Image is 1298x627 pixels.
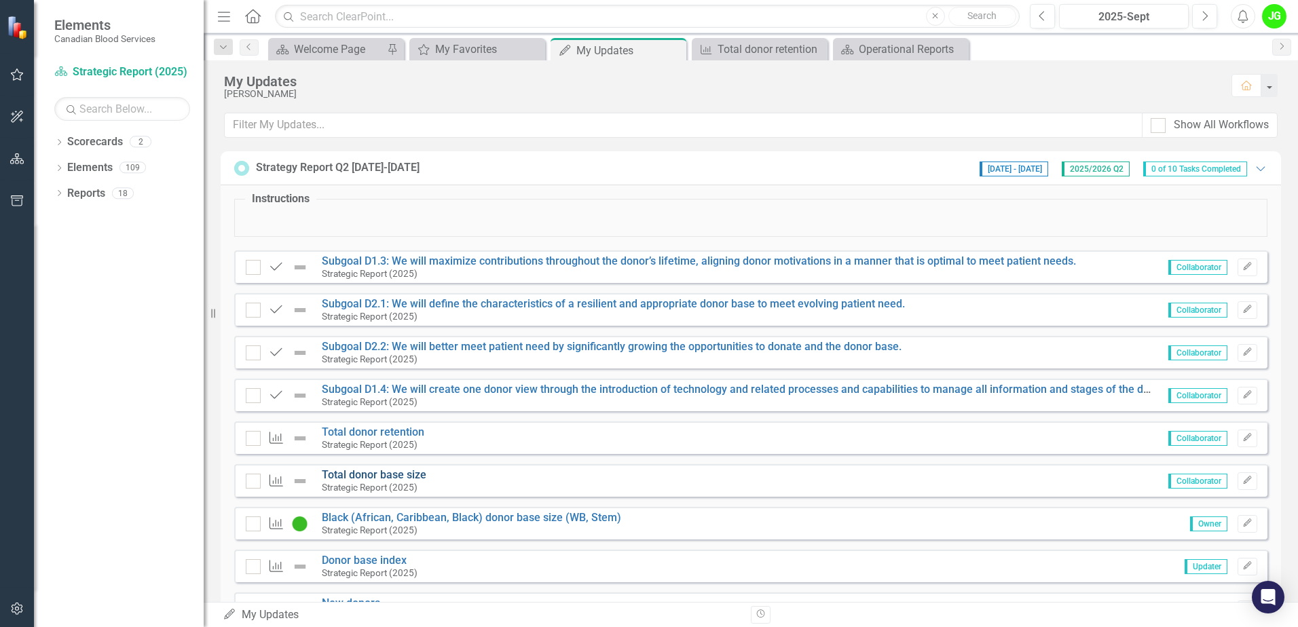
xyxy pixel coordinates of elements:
a: Total donor retention [322,425,424,438]
a: My Favorites [413,41,542,58]
div: 2025-Sept [1064,9,1184,25]
img: Not Defined [292,473,308,489]
a: Subgoal D2.1: We will define the characteristics of a resilient and appropriate donor base to mee... [322,297,905,310]
div: Open Intercom Messenger [1252,581,1284,613]
div: 2 [130,136,151,148]
div: 109 [119,162,146,174]
small: Strategic Report (2025) [322,354,418,364]
a: Donor base index [322,554,407,567]
span: Collaborator [1168,388,1227,403]
a: Elements [67,160,113,176]
img: Not Defined [292,387,308,404]
div: My Updates [224,74,1218,89]
span: [DATE] - [DATE] [980,161,1048,176]
span: Updater [1185,559,1227,574]
small: Strategic Report (2025) [322,567,418,578]
button: Search [948,7,1016,26]
small: Canadian Blood Services [54,33,155,44]
button: 2025-Sept [1059,4,1189,28]
a: Total donor base size [322,468,426,481]
a: Scorecards [67,134,123,150]
div: [PERSON_NAME] [224,89,1218,99]
span: Collaborator [1168,474,1227,489]
div: My Favorites [435,41,542,58]
small: Strategic Report (2025) [322,439,418,450]
div: Welcome Page [294,41,384,58]
a: Strategic Report (2025) [54,64,190,80]
img: Not Defined [292,345,308,361]
img: Not Defined [292,430,308,446]
span: Collaborator [1168,431,1227,446]
input: Search Below... [54,97,190,121]
a: Subgoal D1.4: We will create one donor view through the introduction of technology and related pr... [322,383,1207,396]
small: Strategic Report (2025) [322,268,418,279]
small: Strategic Report (2025) [322,482,418,493]
a: Welcome Page [272,41,384,58]
input: Search ClearPoint... [275,5,1020,28]
small: Strategic Report (2025) [322,525,418,535]
span: Owner [1190,516,1227,531]
div: My Updates [576,42,683,59]
a: Subgoal D1.3: We will maximize contributions throughout the donor’s lifetime, aligning donor moti... [322,254,1076,267]
span: Collaborator [1168,260,1227,275]
span: 0 of 10 Tasks Completed [1143,161,1247,176]
legend: Instructions [245,191,316,207]
div: 18 [112,187,134,199]
div: Operational Reports [859,41,965,58]
img: Not Defined [292,259,308,275]
span: Collaborator [1168,303,1227,318]
div: My Updates [223,607,741,623]
a: Reports [67,186,105,202]
small: Strategic Report (2025) [322,311,418,322]
span: Collaborator [1168,345,1227,360]
img: Not Defined [292,302,308,318]
img: ClearPoint Strategy [7,16,31,39]
button: JG [1262,4,1286,28]
span: Elements [54,17,155,33]
img: Not Defined [292,558,308,575]
span: 2025/2026 Q2 [1062,161,1130,176]
span: Search [967,10,997,21]
a: Black (African, Caribbean, Black) donor base size (WB, Stem) [322,511,621,524]
div: Show All Workflows [1174,117,1269,133]
a: Subgoal D2.2: We will better meet patient need by significantly growing the opportunities to dona... [322,340,902,353]
a: Operational Reports [836,41,965,58]
div: Total donor retention [718,41,824,58]
input: Filter My Updates... [224,113,1143,138]
div: Strategy Report Q2 [DATE]-[DATE] [256,160,420,176]
small: Strategic Report (2025) [322,396,418,407]
img: Not Defined [292,601,308,617]
span: Collaborator [1168,602,1227,617]
img: On Target [292,516,308,532]
a: Total donor retention [695,41,824,58]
